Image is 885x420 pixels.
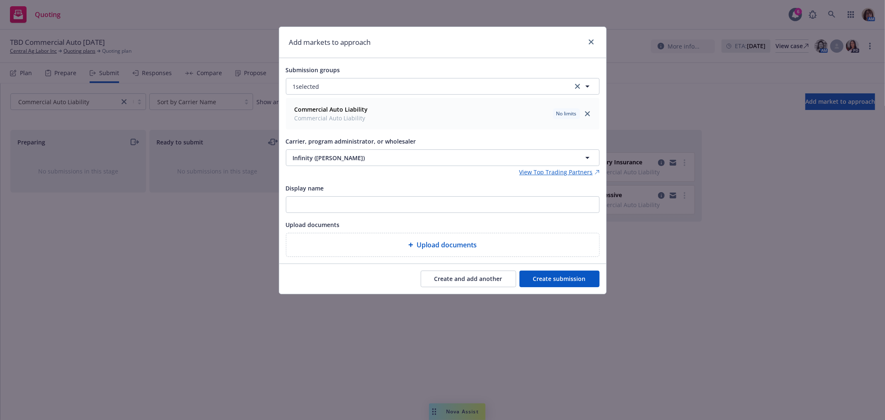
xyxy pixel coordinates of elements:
[293,82,319,91] span: 1 selected
[286,137,416,145] span: Carrier, program administrator, or wholesaler
[417,240,477,250] span: Upload documents
[286,233,600,257] div: Upload documents
[286,78,600,95] button: 1selectedclear selection
[586,37,596,47] a: close
[519,168,600,176] a: View Top Trading Partners
[573,81,583,91] a: clear selection
[289,37,371,48] h1: Add markets to approach
[295,105,368,113] strong: Commercial Auto Liability
[519,271,600,287] button: Create submission
[556,110,577,117] span: No limits
[583,109,592,119] a: close
[286,149,600,166] button: Infinity ([PERSON_NAME])
[421,271,516,287] button: Create and add another
[286,184,324,192] span: Display name
[293,154,553,162] span: Infinity ([PERSON_NAME])
[295,114,368,122] span: Commercial Auto Liability
[286,66,340,74] span: Submission groups
[286,221,340,229] span: Upload documents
